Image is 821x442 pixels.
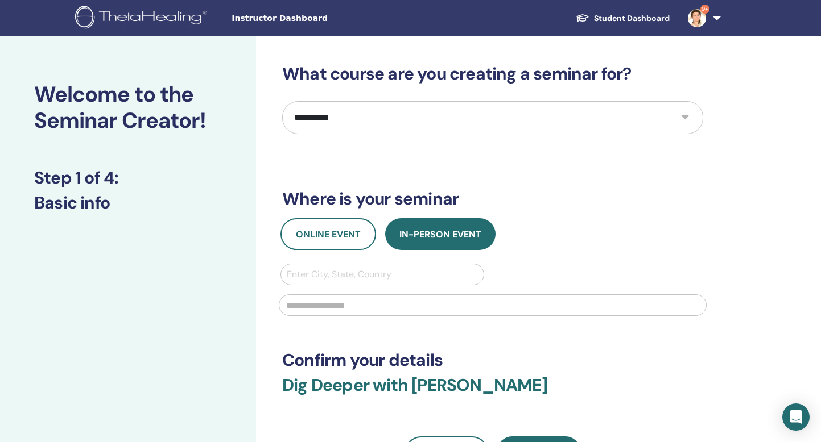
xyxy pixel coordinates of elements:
img: default.jpg [688,9,706,27]
h3: Confirm your details [282,350,703,370]
span: Online Event [296,228,361,240]
img: logo.png [75,6,211,31]
h3: Step 1 of 4 : [34,168,222,188]
span: 9+ [700,5,709,14]
a: Student Dashboard [567,8,679,29]
h2: Welcome to the Seminar Creator! [34,82,222,134]
span: In-Person Event [399,228,481,240]
button: In-Person Event [385,218,496,250]
div: Open Intercom Messenger [782,403,810,431]
h3: Dig Deeper with [PERSON_NAME] [282,375,703,409]
h3: Where is your seminar [282,189,703,209]
button: Online Event [280,218,376,250]
h3: What course are you creating a seminar for? [282,64,703,84]
img: graduation-cap-white.svg [576,13,589,23]
span: Instructor Dashboard [232,12,402,24]
h3: Basic info [34,193,222,213]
